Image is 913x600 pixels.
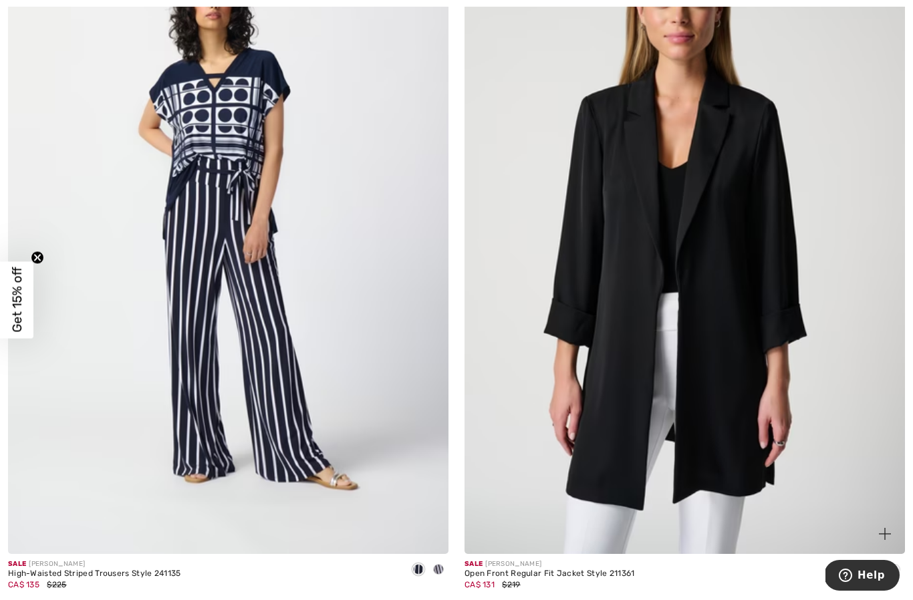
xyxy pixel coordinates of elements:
div: [PERSON_NAME] [8,559,181,569]
span: Sale [465,560,483,568]
span: $219 [502,580,520,589]
div: [PERSON_NAME] [465,559,635,569]
span: Sale [8,560,26,568]
div: Vanilla/Midnight Blue [428,559,448,581]
button: Close teaser [31,251,44,265]
iframe: Opens a widget where you can find more information [825,560,900,593]
span: $225 [47,580,66,589]
div: Open Front Regular Fit Jacket Style 211361 [465,569,635,579]
img: plus_v2.svg [879,528,891,540]
span: CA$ 135 [8,580,39,589]
div: Midnight Blue/Vanilla [408,559,428,581]
div: High-Waisted Striped Trousers Style 241135 [8,569,181,579]
span: CA$ 131 [465,580,495,589]
span: Get 15% off [9,267,25,333]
